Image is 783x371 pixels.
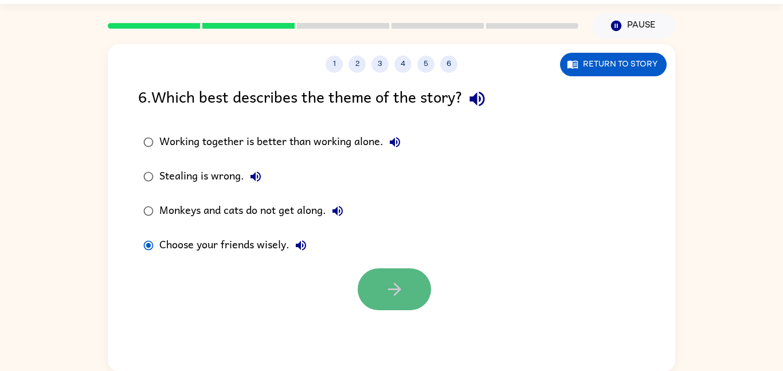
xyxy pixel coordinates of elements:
[349,56,366,73] button: 2
[326,200,349,222] button: Monkeys and cats do not get along.
[289,234,312,257] button: Choose your friends wisely.
[159,200,349,222] div: Monkeys and cats do not get along.
[417,56,434,73] button: 5
[159,234,312,257] div: Choose your friends wisely.
[440,56,457,73] button: 6
[394,56,412,73] button: 4
[244,165,267,188] button: Stealing is wrong.
[138,84,645,114] div: 6 . Which best describes the theme of the story?
[159,165,267,188] div: Stealing is wrong.
[371,56,389,73] button: 3
[326,56,343,73] button: 1
[560,53,667,76] button: Return to story
[383,131,406,154] button: Working together is better than working alone.
[592,13,675,39] button: Pause
[159,131,406,154] div: Working together is better than working alone.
